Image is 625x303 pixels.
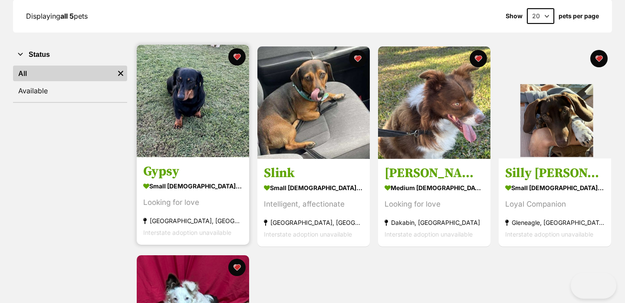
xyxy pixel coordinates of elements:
[571,273,616,299] iframe: Help Scout Beacon - Open
[378,159,490,247] a: [PERSON_NAME] medium [DEMOGRAPHIC_DATA] Dog Looking for love Dakabin, [GEOGRAPHIC_DATA] Interstat...
[60,12,74,20] strong: all 5
[499,159,611,247] a: Silly [PERSON_NAME] small [DEMOGRAPHIC_DATA] Dog Loyal Companion Gleneagle, [GEOGRAPHIC_DATA] Int...
[264,182,363,194] div: small [DEMOGRAPHIC_DATA] Dog
[257,159,370,247] a: Slink small [DEMOGRAPHIC_DATA] Dog Intelligent, affectionate [GEOGRAPHIC_DATA], [GEOGRAPHIC_DATA]...
[228,259,246,276] button: favourite
[559,13,599,20] label: pets per page
[385,165,484,182] h3: [PERSON_NAME]
[143,197,243,209] div: Looking for love
[349,50,366,67] button: favourite
[264,231,352,238] span: Interstate adoption unavailable
[137,45,249,157] img: Gypsy
[385,182,484,194] div: medium [DEMOGRAPHIC_DATA] Dog
[385,217,484,229] div: Dakabin, [GEOGRAPHIC_DATA]
[13,66,114,81] a: All
[505,182,605,194] div: small [DEMOGRAPHIC_DATA] Dog
[506,13,523,20] span: Show
[385,231,473,238] span: Interstate adoption unavailable
[505,165,605,182] h3: Silly [PERSON_NAME]
[505,231,593,238] span: Interstate adoption unavailable
[13,64,127,102] div: Status
[470,50,487,67] button: favourite
[257,46,370,159] img: Slink
[499,46,611,159] img: Silly Billy
[378,46,490,159] img: Marley
[13,83,127,99] a: Available
[26,12,88,20] span: Displaying pets
[137,157,249,245] a: Gypsy small [DEMOGRAPHIC_DATA] Dog Looking for love [GEOGRAPHIC_DATA], [GEOGRAPHIC_DATA] Intersta...
[143,164,243,180] h3: Gypsy
[505,199,605,211] div: Loyal Companion
[264,217,363,229] div: [GEOGRAPHIC_DATA], [GEOGRAPHIC_DATA]
[143,229,231,237] span: Interstate adoption unavailable
[264,165,363,182] h3: Slink
[143,215,243,227] div: [GEOGRAPHIC_DATA], [GEOGRAPHIC_DATA]
[385,199,484,211] div: Looking for love
[114,66,127,81] a: Remove filter
[228,48,246,66] button: favourite
[505,217,605,229] div: Gleneagle, [GEOGRAPHIC_DATA]
[264,199,363,211] div: Intelligent, affectionate
[590,50,608,67] button: favourite
[143,180,243,193] div: small [DEMOGRAPHIC_DATA] Dog
[13,49,127,60] button: Status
